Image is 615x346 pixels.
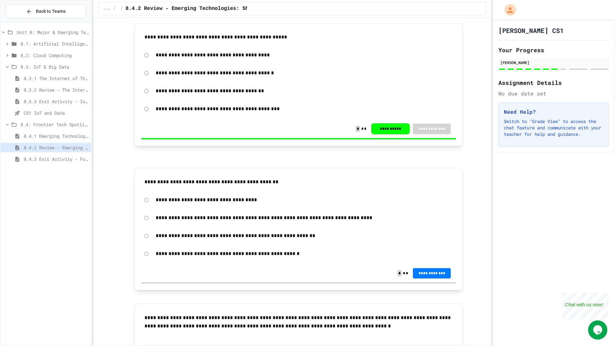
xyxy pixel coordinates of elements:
[20,63,89,70] span: 8.3: IoT & Big Data
[36,8,66,15] span: Back to Teams
[562,292,609,320] iframe: chat widget
[24,98,89,105] span: 8.3.3 Exit Activity - IoT Data Detective Challenge
[588,320,609,340] iframe: chat widget
[24,75,89,82] span: 8.3.1 The Internet of Things and Big Data: Our Connected Digital World
[498,3,518,17] div: My Account
[24,144,89,151] span: 8.4.2 Review - Emerging Technologies: Shaping Our Digital Future
[500,60,607,65] div: [PERSON_NAME]
[498,45,609,54] h2: Your Progress
[20,121,89,128] span: 8.4: Frontier Tech Spotlight
[498,26,564,35] h1: [PERSON_NAME] CS1
[498,78,609,87] h2: Assignment Details
[17,29,89,36] span: Unit 8: Major & Emerging Technologies
[24,133,89,139] span: 8.4.1 Emerging Technologies: Shaping Our Digital Future
[126,5,323,12] span: 8.4.2 Review - Emerging Technologies: Shaping Our Digital Future
[498,90,609,97] div: No due date set
[104,6,111,11] span: ...
[20,40,89,47] span: 8.1: Artificial Intelligence Basics
[24,110,89,116] span: CS1 IoT and Data
[20,52,89,59] span: 8.2: Cloud Computing
[113,6,115,11] span: /
[504,108,604,116] h3: Need Help?
[24,156,89,162] span: 8.4.3 Exit Activity - Future Tech Challenge
[24,86,89,93] span: 8.3.2 Review - The Internet of Things and Big Data
[504,118,604,137] p: Switch to "Grade View" to access the chat feature and communicate with your teacher for help and ...
[121,6,123,11] span: /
